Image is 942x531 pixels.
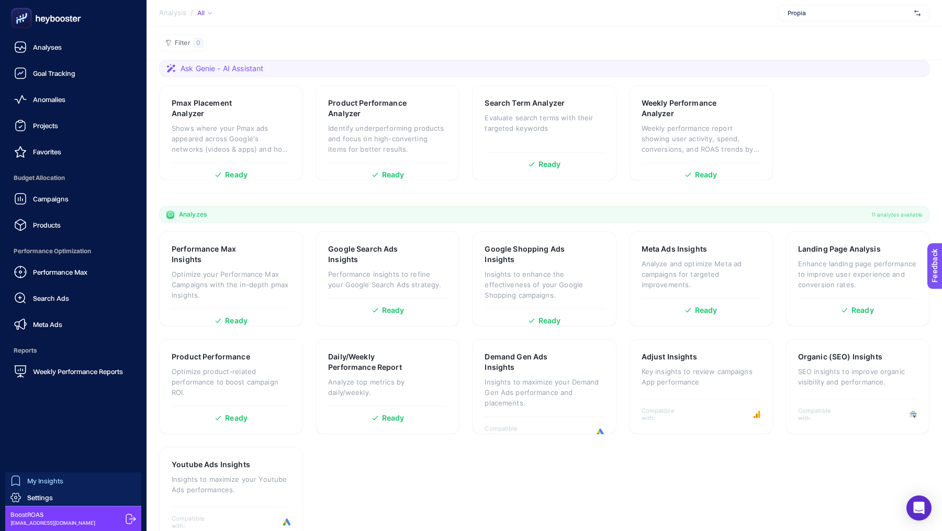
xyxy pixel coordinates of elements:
span: Ready [225,414,248,422]
p: Performance insights to refine your Google Search Ads strategy. [328,269,447,290]
a: Daily/Weekly Performance ReportAnalyze top metrics by daily/weekly.Ready [316,339,459,434]
span: Products [33,221,61,229]
span: Search Ads [33,294,69,302]
a: Pmax Placement AnalyzerShows where your Pmax ads appeared across Google's networks (videos & apps... [159,85,303,180]
h3: Performance Max Insights [172,244,258,265]
span: Ready [539,317,561,324]
span: Projects [33,121,58,130]
h3: Product Performance [172,352,250,362]
p: Key insights to review campaigns App performance [642,366,760,387]
a: Search Ads [8,288,138,309]
h3: Youtube Ads Insights [172,459,250,470]
span: [EMAIL_ADDRESS][DOMAIN_NAME] [10,519,95,527]
span: Ready [695,307,717,314]
span: Ready [225,317,248,324]
a: Analyses [8,37,138,58]
h3: Landing Page Analysis [798,244,881,254]
p: SEO insights to improve organic visibility and performance. [798,366,917,387]
p: Analyze and optimize Meta ad campaigns for targeted improvements. [642,258,760,290]
span: Weekly Performance Reports [33,367,123,376]
a: Weekly Performance AnalyzerWeekly performance report showing user activity, spend, conversions, a... [629,85,773,180]
p: Weekly performance report showing user activity, spend, conversions, and ROAS trends by week. [642,123,760,154]
p: Evaluate search terms with their targeted keywords [485,112,603,133]
h3: Google Search Ads Insights [328,244,415,265]
a: Projects [8,115,138,136]
p: Optimize product-related performance to boost campaign ROI. [172,366,290,398]
span: My Insights [27,477,63,485]
a: Meta Ads [8,314,138,335]
a: Google Shopping Ads InsightsInsights to enhance the effectiveness of your Google Shopping campaig... [472,231,616,326]
span: Meta Ads [33,320,62,329]
a: Products [8,214,138,235]
a: Landing Page AnalysisEnhance landing page performance to improve user experience and conversion r... [786,231,929,326]
span: Filter [175,39,190,47]
span: Compatible with: [642,407,689,422]
span: Ready [382,307,405,314]
a: Google Search Ads InsightsPerformance insights to refine your Google Search Ads strategy.Ready [316,231,459,326]
h3: Google Shopping Ads Insights [485,244,572,265]
span: Goal Tracking [33,69,75,77]
h3: Pmax Placement Analyzer [172,98,258,119]
a: Goal Tracking [8,63,138,84]
a: Anomalies [8,89,138,110]
a: My Insights [5,472,141,489]
span: Compatible with: [172,515,219,529]
span: Performance Max [33,268,87,276]
a: Settings [5,489,141,506]
span: Ready [382,171,405,178]
span: Favorites [33,148,61,156]
a: Demand Gen Ads InsightsInsights to maximize your Demand Gen Ads performance and placements.Compat... [472,339,616,434]
span: Ready [225,171,248,178]
span: / [190,8,193,17]
span: Compatible with: [798,407,845,422]
a: Weekly Performance Reports [8,361,138,382]
span: Performance Optimization [8,241,138,262]
img: svg%3e [914,8,921,18]
h3: Search Term Analyzer [485,98,565,108]
span: Budget Allocation [8,167,138,188]
span: 11 analyzes available [871,210,923,219]
span: Analysis [159,9,186,17]
span: Analyses [33,43,62,51]
a: Meta Ads InsightsAnalyze and optimize Meta ad campaigns for targeted improvements.Ready [629,231,773,326]
span: Analyzes [179,210,207,219]
a: Performance Max InsightsOptimize your Performance Max Campaigns with the in-depth pmax insights.R... [159,231,303,326]
h3: Meta Ads Insights [642,244,707,254]
span: Propia [788,9,910,17]
h3: Demand Gen Ads Insights [485,352,571,372]
a: Product Performance AnalyzerIdentify underperforming products and focus on high-converting items ... [316,85,459,180]
h3: Organic (SEO) Insights [798,352,882,362]
span: 0 [196,39,200,47]
button: Filter0 [159,35,207,51]
div: Open Intercom Messenger [906,495,932,521]
span: Ready [539,161,561,168]
a: Product PerformanceOptimize product-related performance to boost campaign ROI.Ready [159,339,303,434]
div: All [197,9,212,17]
a: Favorites [8,141,138,162]
span: Anomalies [33,95,65,104]
span: Ready [851,307,874,314]
p: Insights to maximize your Demand Gen Ads performance and placements. [485,377,603,408]
a: Campaigns [8,188,138,209]
p: Insights to enhance the effectiveness of your Google Shopping campaigns. [485,269,603,300]
span: Compatible with: [485,425,532,439]
h3: Weekly Performance Analyzer [642,98,728,119]
p: Identify underperforming products and focus on high-converting items for better results. [328,123,447,154]
a: Adjust InsightsKey insights to review campaigns App performanceCompatible with: [629,339,773,434]
span: Settings [27,493,53,502]
h3: Daily/Weekly Performance Report [328,352,416,372]
span: Ask Genie - AI Assistant [181,63,263,74]
span: Reports [8,340,138,361]
a: Organic (SEO) InsightsSEO insights to improve organic visibility and performance.Compatible with: [786,339,929,434]
p: Insights to maximize your Youtube Ads performances. [172,474,290,495]
p: Analyze top metrics by daily/weekly. [328,377,447,398]
span: Ready [695,171,717,178]
a: Performance Max [8,262,138,283]
span: BoostROAS [10,511,95,519]
p: Enhance landing page performance to improve user experience and conversion rates. [798,258,917,290]
span: Feedback [6,3,40,12]
a: Search Term AnalyzerEvaluate search terms with their targeted keywordsReady [472,85,616,180]
p: Shows where your Pmax ads appeared across Google's networks (videos & apps) and how each placemen... [172,123,290,154]
h3: Product Performance Analyzer [328,98,416,119]
span: Campaigns [33,195,69,203]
